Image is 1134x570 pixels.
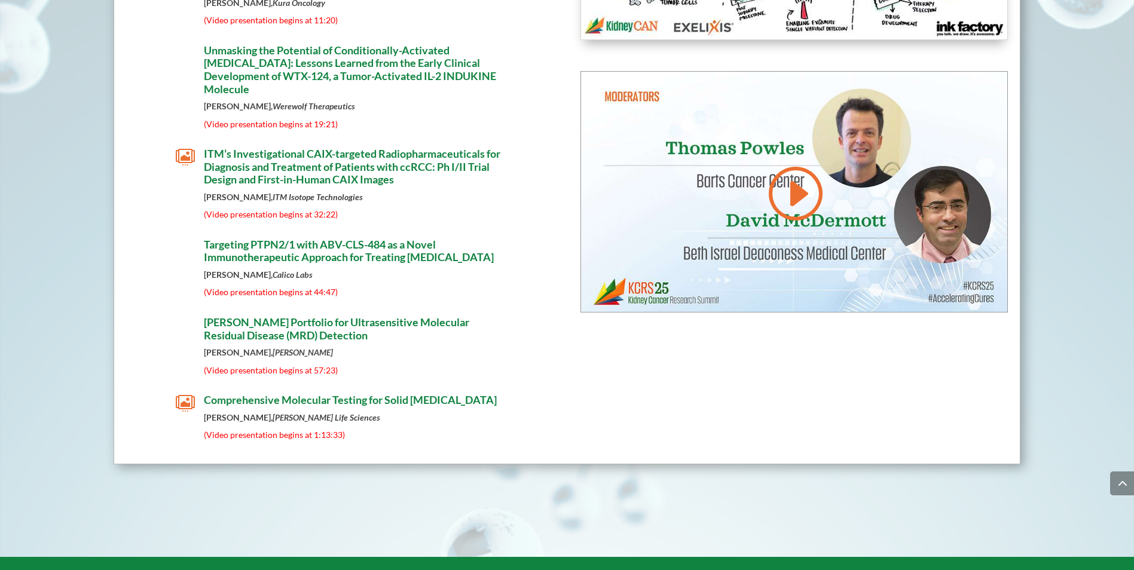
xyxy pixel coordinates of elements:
[273,101,355,111] em: Werewolf Therapeutics
[273,412,380,422] em: [PERSON_NAME] Life Sciences
[204,192,363,202] strong: [PERSON_NAME],
[273,192,363,202] em: ITM Isotope Technologies
[204,238,494,264] span: Targeting PTPN2/1 with ABV-CLS-484 as a Novel Immunotherapeutic Approach for Treating [MEDICAL_DATA]
[273,269,313,280] em: Calico Labs
[204,412,380,422] strong: [PERSON_NAME],
[204,101,355,111] strong: [PERSON_NAME],
[204,347,333,357] strong: [PERSON_NAME],
[204,365,338,375] span: (Video presentation begins at 57:23)
[204,209,338,219] span: (Video presentation begins at 32:22)
[176,238,195,258] span: 
[176,394,195,413] span: 
[176,148,195,167] span: 
[204,119,338,129] span: (Video presentation begins at 19:21)
[204,269,313,280] strong: [PERSON_NAME],
[273,347,333,357] em: [PERSON_NAME]
[204,15,338,25] span: (Video presentation begins at 11:20)
[176,44,195,63] span: 
[204,393,497,406] span: Comprehensive Molecular Testing for Solid [MEDICAL_DATA]
[204,147,500,186] span: ITM’s Investigational CAIX-targeted Radiopharmaceuticals for Diagnosis and Treatment of Patients ...
[176,316,195,335] span: 
[204,287,338,297] span: (Video presentation begins at 44:47)
[204,44,496,96] span: Unmasking the Potential of Conditionally-Activated [MEDICAL_DATA]: Lessons Learned from the Early...
[204,315,469,342] span: [PERSON_NAME] Portfolio for Ultrasensitive Molecular Residual Disease (MRD) Detection
[204,430,345,440] span: (Video presentation begins at 1:13:33)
